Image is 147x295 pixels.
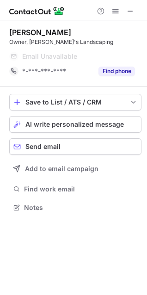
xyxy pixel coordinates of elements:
button: Add to email campaign [9,160,141,177]
span: AI write personalized message [25,121,124,128]
div: Owner, [PERSON_NAME]'s Landscaping [9,38,141,46]
span: Send email [25,143,61,150]
div: [PERSON_NAME] [9,28,71,37]
button: Send email [9,138,141,155]
span: Add to email campaign [25,165,98,172]
button: Reveal Button [98,67,135,76]
button: AI write personalized message [9,116,141,133]
span: Email Unavailable [22,52,77,61]
div: Save to List / ATS / CRM [25,98,125,106]
span: Find work email [24,185,138,193]
button: save-profile-one-click [9,94,141,111]
span: Notes [24,203,138,212]
button: Notes [9,201,141,214]
img: ContactOut v5.3.10 [9,6,65,17]
button: Find work email [9,183,141,196]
